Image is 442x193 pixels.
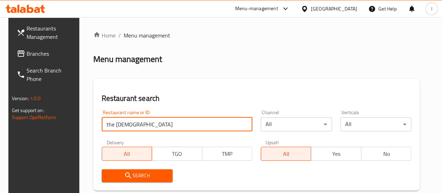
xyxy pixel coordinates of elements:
a: Restaurants Management [11,20,82,45]
div: All [340,117,412,131]
div: All [261,117,332,131]
li: / [118,31,121,40]
button: Search [102,169,173,182]
span: Search [107,171,167,180]
a: Support.OpsPlatform [12,113,56,122]
h2: Menu management [93,54,162,65]
span: 1.0.0 [30,94,41,103]
a: Search Branch Phone [11,62,82,87]
span: All [264,149,309,159]
span: Restaurants Management [27,24,77,41]
span: I [431,5,432,13]
label: Delivery [107,140,124,145]
span: No [364,149,409,159]
button: All [102,147,152,161]
div: Menu-management [235,5,278,13]
span: TMP [205,149,250,159]
button: TGO [152,147,202,161]
button: TMP [202,147,253,161]
label: Upsell [266,140,278,145]
a: Home [93,31,116,40]
span: Get support on: [12,106,44,115]
span: Branches [27,49,77,58]
button: All [261,147,311,161]
button: No [361,147,412,161]
span: TGO [155,149,200,159]
div: [GEOGRAPHIC_DATA] [311,5,357,13]
span: Search Branch Phone [27,66,77,83]
span: Version: [12,94,29,103]
nav: breadcrumb [93,31,420,40]
h2: Restaurant search [102,93,412,104]
span: Yes [314,149,358,159]
a: Branches [11,45,82,62]
input: Search for restaurant name or ID.. [102,117,252,131]
button: Yes [311,147,361,161]
span: Menu management [124,31,170,40]
span: All [105,149,150,159]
